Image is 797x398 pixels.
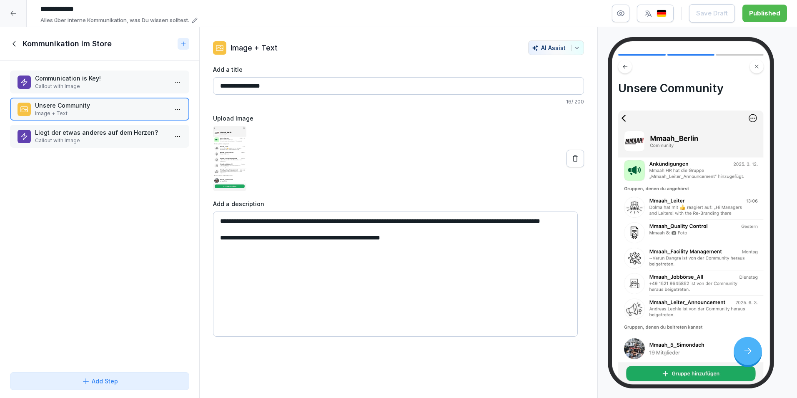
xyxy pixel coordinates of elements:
[696,9,728,18] div: Save Draft
[35,101,168,110] p: Unsere Community
[35,137,168,144] p: Callout with Image
[742,5,787,22] button: Published
[213,98,584,106] p: 16 / 200
[618,81,764,95] h4: Unsere Community
[749,9,780,18] div: Published
[10,372,189,390] button: Add Step
[689,4,735,23] button: Save Draft
[35,74,168,83] p: Communication is Key!
[528,40,584,55] button: AI Assist
[532,44,580,51] div: AI Assist
[23,39,112,49] h1: Kommunikation im Store
[10,125,189,148] div: Liegt der etwas anderes auf dem Herzen?Callout with Image
[82,377,118,385] div: Add Step
[35,83,168,90] p: Callout with Image
[618,111,764,395] img: Image and Text preview image
[213,65,584,74] label: Add a title
[35,110,168,117] p: Image + Text
[213,114,584,123] label: Upload Image
[231,42,278,53] p: Image + Text
[213,199,584,208] label: Add a description
[10,98,189,121] div: Unsere CommunityImage + Text
[657,10,667,18] img: de.svg
[213,126,246,191] img: yadyj1uk3p8imm7yhuy86xf3.png
[40,16,189,25] p: Alles über interne Kommunikation, was Du wissen solltest.
[10,71,189,93] div: Communication is Key!Callout with Image
[35,128,168,137] p: Liegt der etwas anderes auf dem Herzen?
